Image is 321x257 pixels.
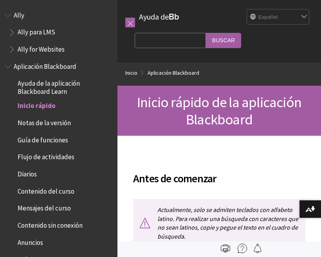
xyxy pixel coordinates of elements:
span: Anuncios [18,236,43,246]
h2: Antes de comenzar [133,161,305,187]
nav: Book outline for Anthology Ally Help [5,9,113,56]
span: Aplicación Blackboard [14,60,76,70]
span: Notas de la versión [18,116,71,127]
span: Guía de funciones [18,133,68,144]
span: Diarios [18,167,37,178]
span: Ally for Websites [18,43,65,53]
span: Contenido sin conexión [18,219,83,229]
a: Aplicación Blackboard [148,68,199,78]
span: Ayuda de la aplicación Blackboard Learn [18,77,112,95]
img: Print [221,244,230,253]
span: Mensajes del curso [18,202,71,212]
img: Follow this page [253,244,262,253]
span: Flujo de actividades [18,151,74,161]
span: Ally [14,9,24,19]
strong: Bb [169,12,179,22]
p: Actualmente, solo se admiten teclados con alfabeto latino. Para realizar una búsqueda con caracte... [133,199,305,247]
select: Site Language Selector [247,9,310,25]
span: Contenido del curso [18,185,74,195]
span: Inicio rápido de la aplicación Blackboard [137,93,301,128]
a: Inicio [125,68,137,78]
span: Inicio rápido [18,99,56,110]
span: Ally para LMS [18,26,55,36]
input: Buscar [206,33,241,48]
a: Ayuda deBb [139,12,179,22]
img: More help [238,244,247,253]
